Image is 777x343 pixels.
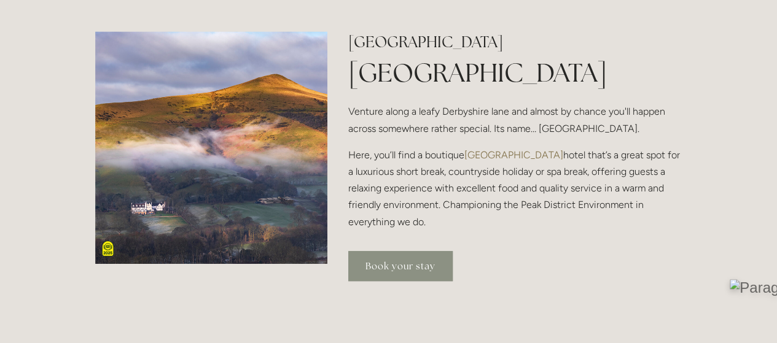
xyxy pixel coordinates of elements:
a: [GEOGRAPHIC_DATA] [464,149,563,161]
a: Book your stay [348,251,453,281]
h1: [GEOGRAPHIC_DATA] [348,55,682,91]
p: Here, you’ll find a boutique hotel that’s a great spot for a luxurious short break, countryside h... [348,147,682,230]
p: Venture along a leafy Derbyshire lane and almost by chance you'll happen across somewhere rather ... [348,103,682,136]
h2: [GEOGRAPHIC_DATA] [348,31,682,53]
